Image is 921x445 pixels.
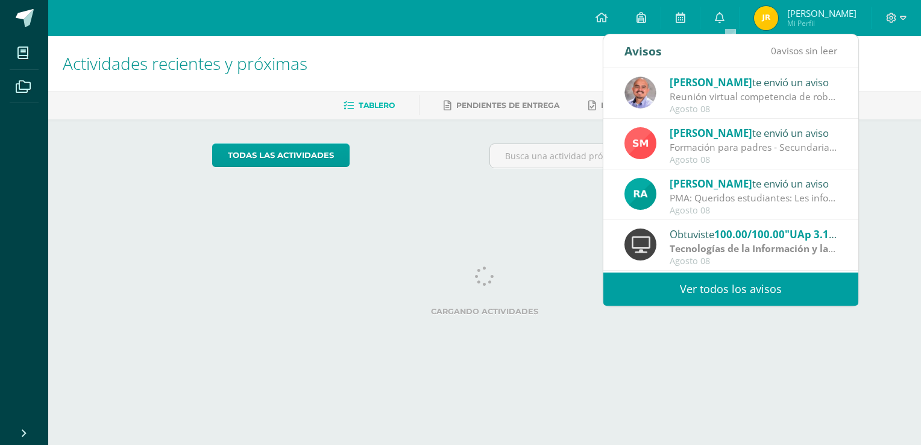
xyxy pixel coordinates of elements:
[670,155,837,165] div: Agosto 08
[624,34,662,68] div: Avisos
[670,242,837,256] div: | FORMATIVO
[785,227,889,241] span: "UAp 3.1 - Prototipo"
[344,96,395,115] a: Tablero
[359,101,395,110] span: Tablero
[63,52,307,75] span: Actividades recientes y próximas
[444,96,559,115] a: Pendientes de entrega
[670,126,752,140] span: [PERSON_NAME]
[670,256,837,267] div: Agosto 08
[456,101,559,110] span: Pendientes de entrega
[603,273,858,306] a: Ver todos los avisos
[670,104,837,115] div: Agosto 08
[670,75,752,89] span: [PERSON_NAME]
[670,74,837,90] div: te envió un aviso
[212,307,758,316] label: Cargando actividades
[714,227,785,241] span: 100.00/100.00
[670,242,897,255] strong: Tecnologías de la Información y la Comunicación
[787,7,857,19] span: [PERSON_NAME]
[670,175,837,191] div: te envió un aviso
[670,226,837,242] div: Obtuviste en
[624,178,656,210] img: d166cc6b6add042c8d443786a57c7763.png
[624,77,656,109] img: f4ddca51a09d81af1cee46ad6847c426.png
[601,101,655,110] span: Entregadas
[212,144,350,167] a: todas las Actividades
[490,144,757,168] input: Busca una actividad próxima aquí...
[771,44,837,57] span: avisos sin leer
[670,125,837,140] div: te envió un aviso
[670,90,837,104] div: Reunión virtual competencia de robótica en Cobán: Buen día saludos cordiales, el día de hoy a las...
[670,191,837,205] div: PMA: Queridos estudiantes: Les informo que la próxima semana se realizarán las evaluaciones de me...
[754,6,778,30] img: 22ef99f0cf07617984bde968a932628e.png
[670,177,752,191] span: [PERSON_NAME]
[670,206,837,216] div: Agosto 08
[670,140,837,154] div: Formación para padres - Secundaria: Estimada Familia Marista del Liceo Guatemala, saludos y bendi...
[588,96,655,115] a: Entregadas
[624,127,656,159] img: a4c9654d905a1a01dc2161da199b9124.png
[787,18,857,28] span: Mi Perfil
[771,44,776,57] span: 0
